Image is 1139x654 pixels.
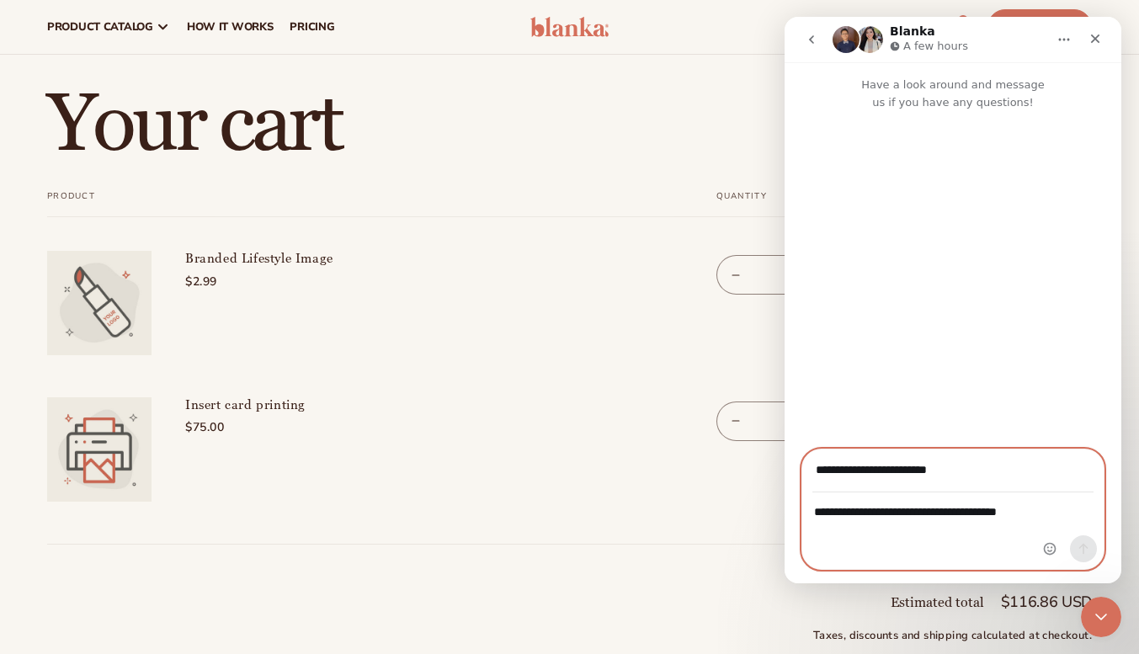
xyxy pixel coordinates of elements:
img: Branded lifestyle image. [47,251,152,355]
th: Quantity [674,191,971,217]
input: Quantity for Insert card printing [755,401,797,441]
a: Insert card printing [185,397,438,414]
input: Quantity for Branded Lifestyle Image [755,255,797,295]
div: $2.99 [185,273,438,290]
h1: Your cart [47,85,341,166]
span: pricing [290,20,334,34]
th: Product [47,191,674,217]
a: Start Free [987,9,1092,45]
img: Insert card printing. [47,397,152,502]
a: Branded Lifestyle Image [185,251,438,268]
h2: Estimated total [891,596,984,609]
span: product catalog [47,20,153,34]
img: logo [530,17,609,37]
p: $116.86 USD [1001,594,1092,609]
span: How It Works [187,20,274,34]
div: $75.00 [185,418,438,436]
iframe: Intercom live chat [1081,597,1121,637]
iframe: Intercom live chat [785,17,1121,583]
small: Taxes, discounts and shipping calculated at checkout. [797,628,1092,645]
